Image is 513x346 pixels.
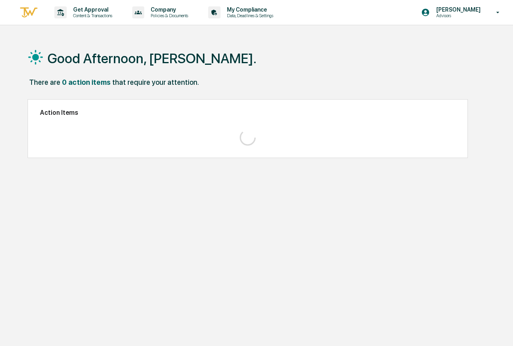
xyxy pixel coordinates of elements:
[430,6,485,13] p: [PERSON_NAME]
[48,50,256,66] h1: Good Afternoon, [PERSON_NAME].
[62,78,111,86] div: 0 action items
[67,6,116,13] p: Get Approval
[221,6,277,13] p: My Compliance
[29,78,60,86] div: There are
[19,6,38,19] img: logo
[430,13,485,18] p: Advisors
[221,13,277,18] p: Data, Deadlines & Settings
[40,109,455,116] h2: Action Items
[67,13,116,18] p: Content & Transactions
[144,6,192,13] p: Company
[144,13,192,18] p: Policies & Documents
[112,78,199,86] div: that require your attention.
